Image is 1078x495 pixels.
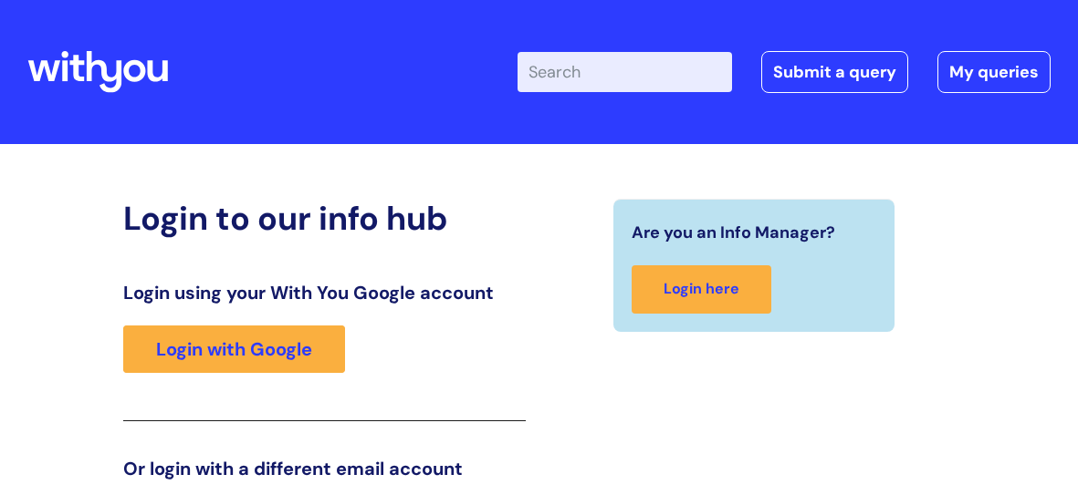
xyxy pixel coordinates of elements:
[123,199,526,238] h2: Login to our info hub
[937,51,1051,93] a: My queries
[123,282,526,304] h3: Login using your With You Google account
[632,265,771,314] a: Login here
[761,51,908,93] a: Submit a query
[518,52,732,92] input: Search
[123,458,526,480] h3: Or login with a different email account
[123,325,345,373] a: Login with Google
[632,218,835,247] span: Are you an Info Manager?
